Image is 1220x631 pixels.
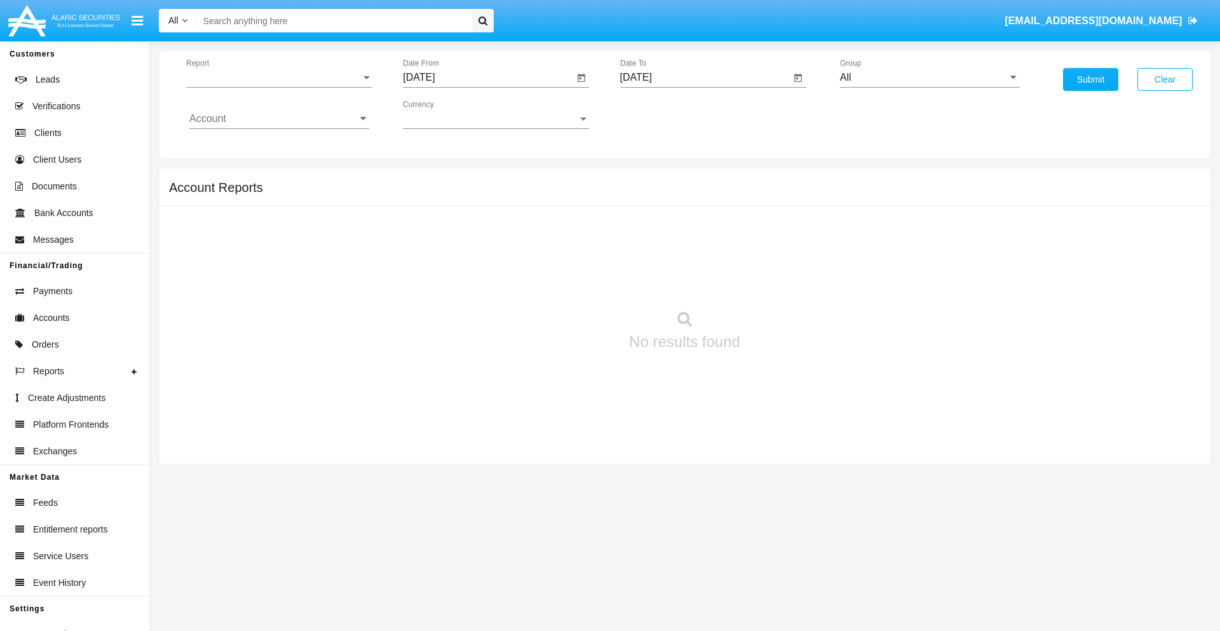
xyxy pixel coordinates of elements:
span: Client Users [33,153,81,166]
span: Accounts [33,311,70,325]
h5: Account Reports [169,182,263,193]
span: Report [186,72,361,83]
span: Bank Accounts [34,207,93,220]
button: Clear [1137,68,1193,91]
span: Entitlement reports [33,523,108,536]
span: Orders [32,338,59,351]
span: [EMAIL_ADDRESS][DOMAIN_NAME] [1005,15,1182,26]
input: Search [197,9,468,32]
span: Payments [33,285,72,298]
span: Clients [34,126,62,140]
button: Open calendar [790,71,806,86]
img: Logo image [6,2,122,39]
span: Leads [36,73,60,86]
a: All [159,14,197,27]
span: Create Adjustments [28,391,105,405]
button: Open calendar [574,71,589,86]
button: Submit [1063,68,1118,91]
span: Service Users [33,550,88,563]
span: All [168,15,179,25]
span: Currency [403,113,578,125]
span: Event History [33,576,86,590]
span: Feeds [33,496,58,510]
span: Messages [33,233,74,247]
span: Documents [32,180,77,193]
span: Reports [33,365,64,378]
a: [EMAIL_ADDRESS][DOMAIN_NAME] [999,3,1204,39]
p: No results found [629,330,740,353]
span: Exchanges [33,445,77,458]
span: Verifications [32,100,80,113]
span: Platform Frontends [33,418,109,431]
